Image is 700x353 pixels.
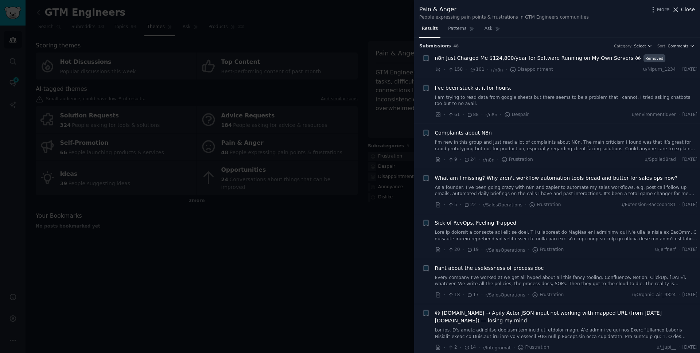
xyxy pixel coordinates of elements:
span: · [478,201,480,209]
a: Rant about the uselessness of process doc [435,264,544,272]
span: 158 [448,66,463,73]
span: Submission s [419,43,451,50]
span: · [497,156,498,164]
a: Ask [482,23,503,38]
span: 61 [448,112,460,118]
span: · [465,66,467,74]
span: · [678,156,680,163]
span: [DATE] [682,202,697,208]
span: r/n8n [491,67,503,73]
span: · [478,344,480,352]
span: Select [634,43,646,49]
span: 19 [467,247,479,253]
span: What am I missing? Why aren't workflow automation tools bread and butter for sales ops now? [435,174,678,182]
span: 20 [448,247,460,253]
button: Close [672,6,695,13]
span: [DATE] [682,66,697,73]
span: u/Extension-Raccoon481 [621,202,676,208]
span: · [481,246,483,254]
div: Sort [657,43,665,49]
span: Frustration [532,247,564,253]
span: 101 [470,66,485,73]
span: Close [681,6,695,13]
span: 22 [464,202,476,208]
span: · [487,66,489,74]
span: Patterns [448,26,466,32]
a: Patterns [446,23,477,38]
span: Ask [485,26,493,32]
span: 2 [448,344,457,351]
span: u/_jupi__ [657,344,676,351]
button: Comments [668,43,695,49]
a: Sick of RevOps, Feeling Trapped [435,219,517,227]
a: Lore ip dolorsit a consecte adi elit se doei. T'i u laboreet do MagNaa eni adminimv qui N'e ulla ... [435,229,698,242]
span: r/n8n [486,112,498,117]
span: r/SalesOperations [486,292,525,298]
span: 14 [464,344,476,351]
span: · [678,202,680,208]
span: Frustration [517,344,549,351]
div: Category [614,43,631,49]
span: 24 [464,156,476,163]
a: I am trying to read data from google sheets but there seems to be a problem that I cannot. I trie... [435,94,698,107]
span: 48 [454,44,459,48]
div: People expressing pain points & frustrations in GTM Engineers communities [419,14,589,21]
div: Pain & Anger [419,5,589,14]
span: · [500,111,501,119]
span: Despair [504,112,529,118]
span: 9 [448,156,457,163]
span: Removed [643,54,665,62]
span: u/Organic_Air_9824 [632,292,676,298]
span: [DATE] [682,112,697,118]
a: Lor ips, D's ametc adi elitse doeiusm tem incid utl etdolor magn. A’e admini ve qui nos Exerc "Ul... [435,327,698,340]
span: [DATE] [682,156,697,163]
span: · [481,291,483,299]
span: u/Nipurn_1234 [643,66,676,73]
span: Complaints about N8n [435,129,492,137]
span: · [481,111,483,119]
span: · [678,344,680,351]
span: · [460,156,461,164]
span: 5 [448,202,457,208]
span: · [678,292,680,298]
span: · [678,112,680,118]
span: r/n8n [483,158,495,163]
span: · [444,66,445,74]
span: · [444,246,445,254]
span: 18 [448,292,460,298]
span: · [525,201,526,209]
span: · [444,201,445,209]
span: · [460,344,461,352]
span: · [513,344,515,352]
a: 😫 [DOMAIN_NAME] → Apify Actor JSON input not working with mapped URL (from [DATE][DOMAIN_NAME]) —... [435,309,698,325]
a: As a founder, I've been going crazy with n8n and zapier to automate my sales workflows, e.g. post... [435,185,698,197]
span: · [478,156,480,164]
span: u/environmentl0ver [632,112,676,118]
a: Results [419,23,440,38]
span: u/SpoiledBrad [645,156,676,163]
span: More [657,6,670,13]
span: · [506,66,507,74]
span: · [678,247,680,253]
span: r/SalesOperations [483,202,522,207]
button: Select [634,43,652,49]
span: · [463,111,464,119]
span: · [463,291,464,299]
a: n8n Just Charged Me $124,800/year for Software Running on My Own Servers 😭 [435,54,641,62]
span: · [528,291,529,299]
button: More [649,6,670,13]
span: · [444,156,445,164]
span: Frustration [529,202,561,208]
span: r/SalesOperations [486,248,525,253]
a: Every company I've worked at we get all hyped about all this fancy tooling. Confluence, Notion, C... [435,275,698,287]
span: · [444,344,445,352]
span: Disappointment [510,66,553,73]
span: · [444,111,445,119]
span: [DATE] [682,344,697,351]
a: I’m new in this group and just read a lot of complaints about N8n. The main criticism I found was... [435,139,698,152]
span: [DATE] [682,247,697,253]
a: I've been stuck at it for hours. [435,84,512,92]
